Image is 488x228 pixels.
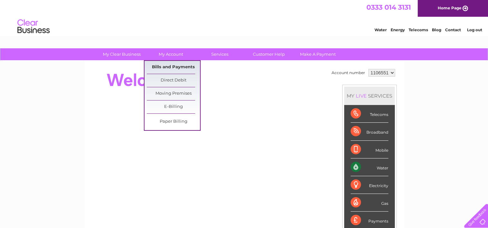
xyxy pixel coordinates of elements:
a: Water [374,27,387,32]
a: My Clear Business [95,48,148,60]
div: Electricity [351,176,388,194]
a: Blog [432,27,441,32]
td: Account number [330,67,367,78]
a: 0333 014 3131 [366,3,411,11]
a: Moving Premises [147,87,200,100]
a: Services [193,48,246,60]
div: Telecoms [351,105,388,123]
a: Customer Help [242,48,295,60]
div: Water [351,158,388,176]
a: Paper Billing [147,115,200,128]
a: Energy [391,27,405,32]
a: My Account [144,48,197,60]
a: Make A Payment [291,48,344,60]
a: Log out [467,27,482,32]
a: E-Billing [147,100,200,113]
a: Direct Debit [147,74,200,87]
div: Clear Business is a trading name of Verastar Limited (registered in [GEOGRAPHIC_DATA] No. 3667643... [92,4,397,31]
div: Broadband [351,123,388,140]
div: Gas [351,194,388,212]
img: logo.png [17,17,50,36]
div: MY SERVICES [344,87,395,105]
a: Contact [445,27,461,32]
div: Mobile [351,141,388,158]
a: Bills and Payments [147,61,200,74]
a: Telecoms [409,27,428,32]
div: LIVE [354,93,368,99]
